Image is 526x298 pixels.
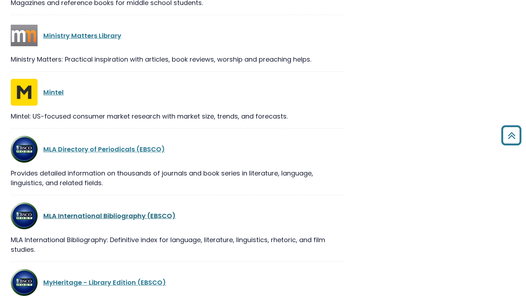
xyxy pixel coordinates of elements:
[43,88,64,97] a: Mintel
[11,235,344,254] div: MLA International Bibliography: Definitive index for language, literature, linguistics, rhetoric,...
[43,211,176,220] a: MLA International Bibliography (EBSCO)
[11,54,344,64] div: Ministry Matters: Practical inspiration with articles, book reviews, worship and preaching helps.
[43,278,166,287] a: MyHeritage - Library Edition (EBSCO)
[43,31,121,40] a: Ministry Matters Library
[11,111,344,121] div: Mintel: US-focused consumer market research with market size, trends, and forecasts.
[498,129,524,142] a: Back to Top
[43,145,165,154] a: MLA Directory of Periodicals (EBSCO)
[11,168,344,188] div: Provides detailed information on thousands of journals and book series in literature, language, l...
